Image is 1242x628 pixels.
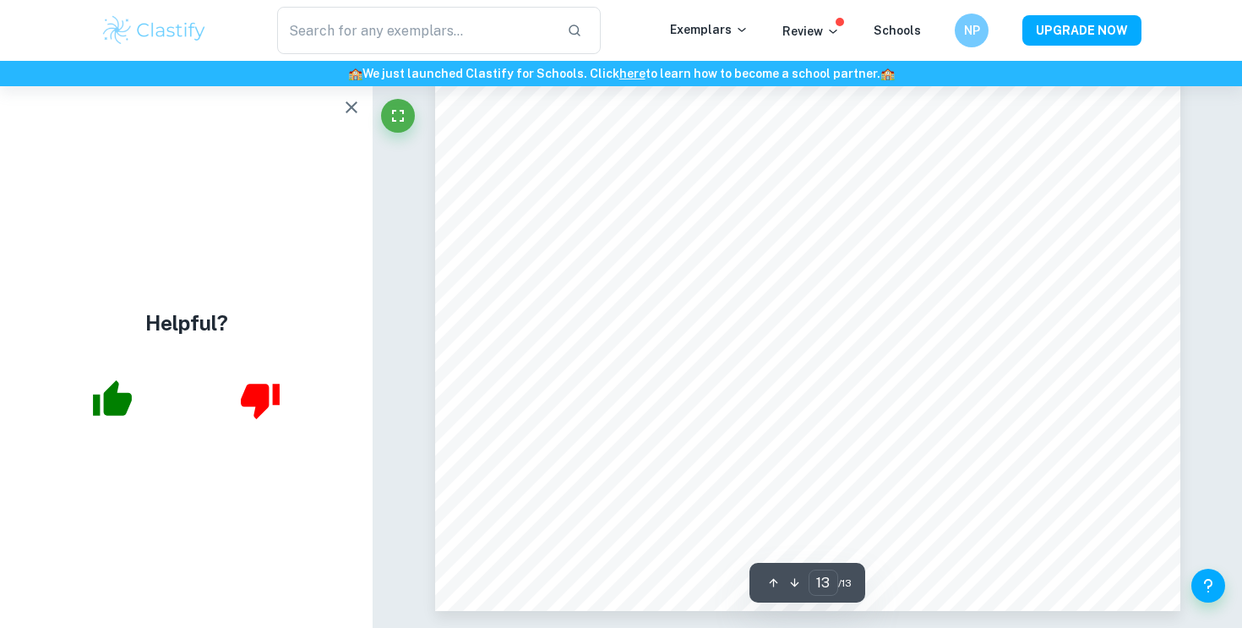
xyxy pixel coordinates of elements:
[670,20,749,39] p: Exemplars
[1191,569,1225,603] button: Help and Feedback
[838,576,852,591] span: / 13
[874,24,921,37] a: Schools
[381,99,415,133] button: Fullscreen
[955,14,989,47] button: NP
[880,67,895,80] span: 🏫
[782,22,840,41] p: Review
[277,7,553,54] input: Search for any exemplars...
[348,67,362,80] span: 🏫
[619,67,646,80] a: here
[1022,15,1141,46] button: UPGRADE NOW
[962,21,982,40] h6: NP
[3,64,1239,83] h6: We just launched Clastify for Schools. Click to learn how to become a school partner.
[145,307,228,337] h4: Helpful?
[101,14,208,47] img: Clastify logo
